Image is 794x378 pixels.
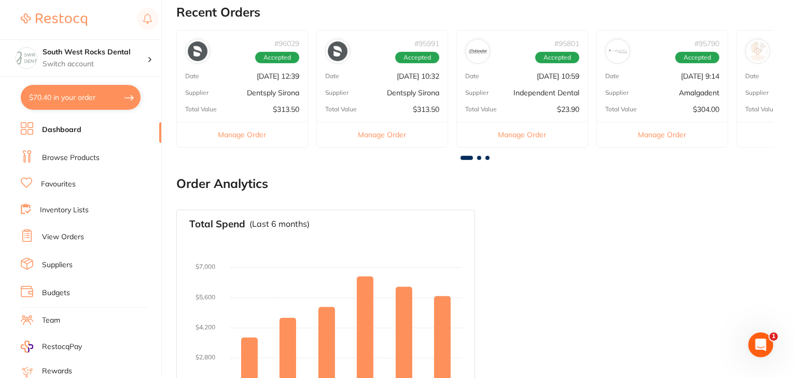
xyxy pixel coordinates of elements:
[185,72,199,80] p: Date
[457,122,588,147] button: Manage Order
[21,8,87,32] a: Restocq Logo
[693,105,719,113] p: $304.00
[189,219,245,230] h3: Total Spend
[41,179,76,190] a: Favourites
[43,47,147,57] h4: South West Rocks Dental
[537,72,579,80] p: [DATE] 10:59
[557,105,579,113] p: $23.90
[247,89,299,97] p: Dentsply Sirona
[745,89,769,96] p: Supplier
[42,366,72,376] a: Rewards
[605,89,629,96] p: Supplier
[21,13,87,26] img: Restocq Logo
[465,89,489,96] p: Supplier
[694,39,719,48] p: # 95790
[414,39,439,48] p: # 95991
[605,106,637,113] p: Total Value
[535,52,579,63] span: Accepted
[328,41,347,61] img: Dentsply Sirona
[42,232,84,242] a: View Orders
[745,72,759,80] p: Date
[185,89,208,96] p: Supplier
[413,105,439,113] p: $313.50
[249,219,310,228] p: (Last 6 months)
[325,106,357,113] p: Total Value
[748,41,768,61] img: Henry Schein Halas
[395,52,439,63] span: Accepted
[745,106,777,113] p: Total Value
[255,52,299,63] span: Accepted
[176,177,773,191] h2: Order Analytics
[42,153,100,163] a: Browse Products
[317,122,448,147] button: Manage Order
[397,72,439,80] p: [DATE] 10:32
[681,72,719,80] p: [DATE] 9:14
[42,342,82,352] span: RestocqPay
[257,72,299,80] p: [DATE] 12:39
[176,5,773,20] h2: Recent Orders
[468,41,487,61] img: Independent Dental
[770,332,778,341] span: 1
[274,39,299,48] p: # 96029
[675,52,719,63] span: Accepted
[42,125,81,135] a: Dashboard
[40,205,89,215] a: Inventory Lists
[597,122,728,147] button: Manage Order
[21,341,33,353] img: RestocqPay
[554,39,579,48] p: # 95801
[43,59,147,69] p: Switch account
[608,41,628,61] img: Amalgadent
[42,315,60,326] a: Team
[188,41,207,61] img: Dentsply Sirona
[325,72,339,80] p: Date
[177,122,308,147] button: Manage Order
[465,72,479,80] p: Date
[748,332,773,357] iframe: Intercom live chat
[42,260,73,270] a: Suppliers
[273,105,299,113] p: $313.50
[185,106,217,113] p: Total Value
[325,89,349,96] p: Supplier
[679,89,719,97] p: Amalgadent
[513,89,579,97] p: Independent Dental
[387,89,439,97] p: Dentsply Sirona
[21,85,141,110] button: $70.40 in your order
[465,106,497,113] p: Total Value
[42,288,70,298] a: Budgets
[16,48,37,68] img: South West Rocks Dental
[21,341,82,353] a: RestocqPay
[605,72,619,80] p: Date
